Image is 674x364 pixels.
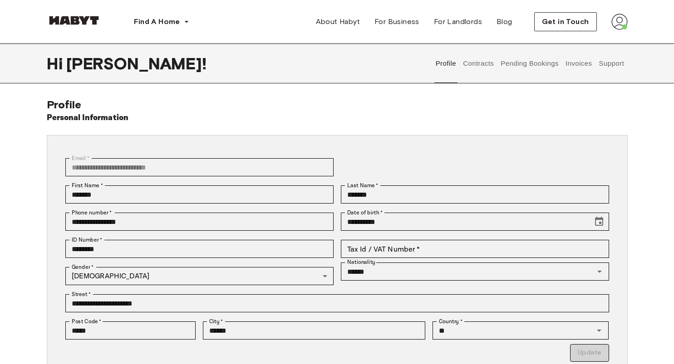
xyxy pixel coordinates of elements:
[427,13,489,31] a: For Landlords
[66,54,207,73] span: [PERSON_NAME] !
[590,213,608,231] button: Choose date, selected date is Jul 5, 1999
[434,16,482,27] span: For Landlords
[316,16,360,27] span: About Habyt
[432,44,627,83] div: user profile tabs
[593,265,606,278] button: Open
[72,181,103,189] label: First Name
[564,44,593,83] button: Invoices
[65,267,334,285] div: [DEMOGRAPHIC_DATA]
[347,209,383,217] label: Date of birth
[434,44,458,83] button: Profile
[593,324,605,337] button: Open
[72,154,89,162] label: Email
[542,16,589,27] span: Get in Touch
[534,12,597,31] button: Get in Touch
[47,112,129,124] h6: Personal Information
[209,317,223,325] label: City
[462,44,495,83] button: Contracts
[497,16,512,27] span: Blog
[72,209,112,217] label: Phone number
[134,16,180,27] span: Find A Home
[367,13,427,31] a: For Business
[347,258,375,266] label: Nationality
[47,54,66,73] span: Hi
[500,44,560,83] button: Pending Bookings
[65,158,334,176] div: You can't change your email address at the moment. Please reach out to customer support in case y...
[47,98,82,111] span: Profile
[611,14,628,30] img: avatar
[127,13,197,31] button: Find A Home
[374,16,419,27] span: For Business
[347,181,379,189] label: Last Name
[72,263,93,271] label: Gender
[47,16,101,25] img: Habyt
[598,44,625,83] button: Support
[72,317,102,325] label: Post Code
[489,13,520,31] a: Blog
[72,236,102,244] label: ID Number
[439,317,462,325] label: Country
[72,290,91,298] label: Street
[309,13,367,31] a: About Habyt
